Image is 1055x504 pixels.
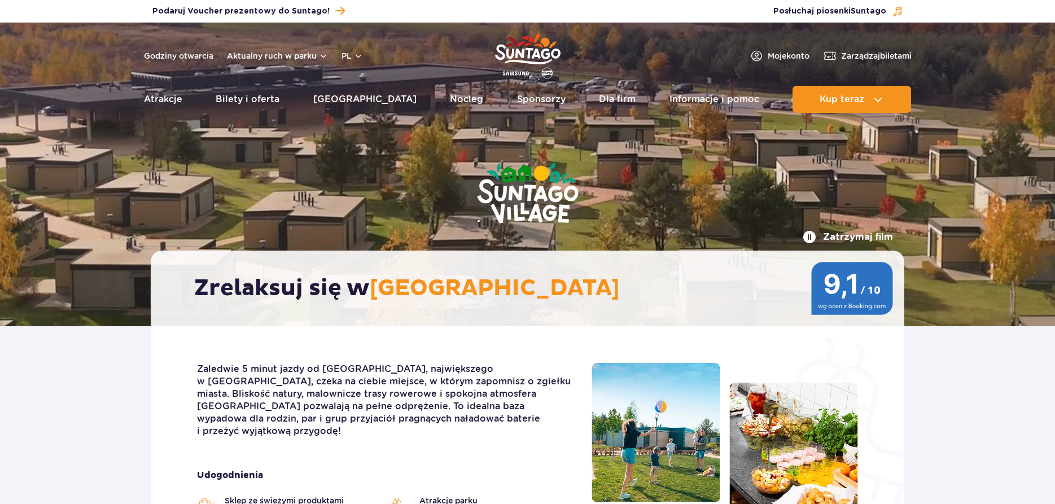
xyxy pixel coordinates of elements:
a: Sponsorzy [517,86,566,113]
a: Park of Poland [495,28,561,80]
img: Suntago Village [432,119,624,270]
span: Moje konto [768,50,809,62]
a: Nocleg [450,86,483,113]
span: Zarządzaj biletami [841,50,912,62]
a: Informacje i pomoc [669,86,759,113]
span: Podaruj Voucher prezentowy do Suntago! [152,6,330,17]
span: Suntago [851,7,886,15]
a: Mojekonto [750,49,809,63]
button: Zatrzymaj film [803,230,893,244]
span: Posłuchaj piosenki [773,6,886,17]
p: Zaledwie 5 minut jazdy od [GEOGRAPHIC_DATA], największego w [GEOGRAPHIC_DATA], czeka na ciebie mi... [197,363,575,437]
strong: Udogodnienia [197,469,575,481]
a: Zarządzajbiletami [823,49,912,63]
a: Bilety i oferta [216,86,279,113]
a: Godziny otwarcia [144,50,213,62]
a: Atrakcje [144,86,182,113]
button: Aktualny ruch w parku [227,51,328,60]
button: Posłuchaj piosenkiSuntago [773,6,903,17]
h2: Zrelaksuj się w [194,274,872,303]
a: Dla firm [599,86,636,113]
span: [GEOGRAPHIC_DATA] [370,274,620,303]
img: 9,1/10 wg ocen z Booking.com [811,262,893,315]
button: Kup teraz [793,86,911,113]
a: Podaruj Voucher prezentowy do Suntago! [152,3,345,19]
a: [GEOGRAPHIC_DATA] [313,86,417,113]
span: Kup teraz [820,94,864,104]
button: pl [342,50,363,62]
